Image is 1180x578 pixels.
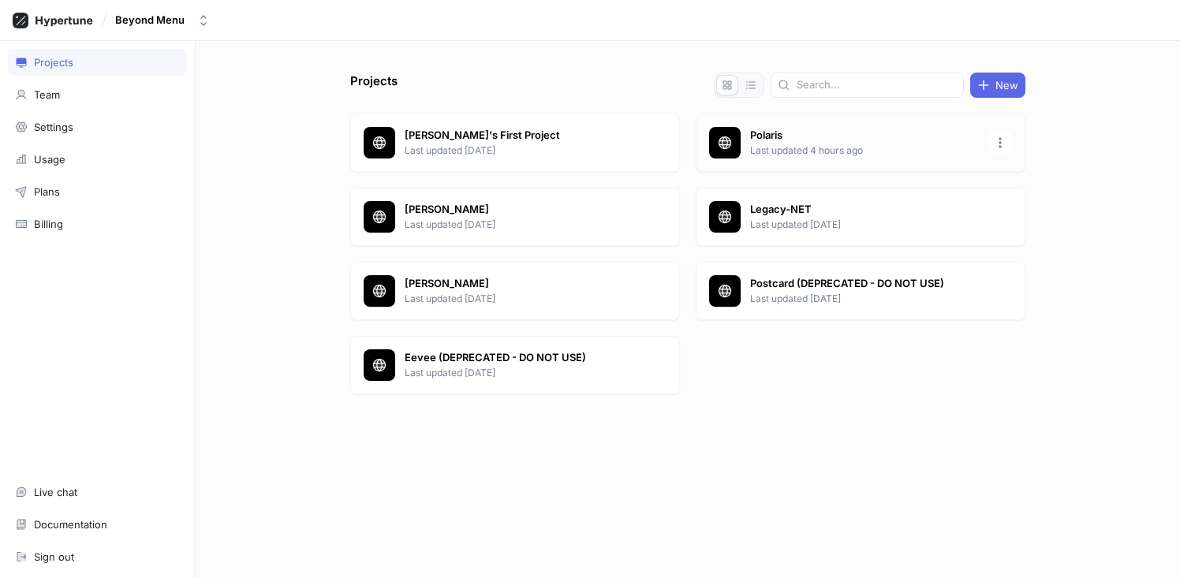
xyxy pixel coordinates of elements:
[34,153,65,166] div: Usage
[797,77,957,93] input: Search...
[750,128,979,144] p: Polaris
[970,73,1025,98] button: New
[34,56,73,69] div: Projects
[405,144,633,158] p: Last updated [DATE]
[34,550,74,563] div: Sign out
[8,511,187,538] a: Documentation
[750,218,979,232] p: Last updated [DATE]
[8,146,187,173] a: Usage
[8,49,187,76] a: Projects
[405,128,633,144] p: [PERSON_NAME]'s First Project
[405,366,633,380] p: Last updated [DATE]
[8,114,187,140] a: Settings
[750,144,979,158] p: Last updated 4 hours ago
[34,518,107,531] div: Documentation
[750,292,979,306] p: Last updated [DATE]
[405,218,633,232] p: Last updated [DATE]
[750,276,979,292] p: Postcard (DEPRECATED - DO NOT USE)
[115,13,185,27] div: Beyond Menu
[8,211,187,237] a: Billing
[34,486,77,498] div: Live chat
[350,73,398,98] p: Projects
[8,81,187,108] a: Team
[34,88,60,101] div: Team
[405,202,633,218] p: [PERSON_NAME]
[405,276,633,292] p: [PERSON_NAME]
[995,80,1018,90] span: New
[34,121,73,133] div: Settings
[405,292,633,306] p: Last updated [DATE]
[34,185,60,198] div: Plans
[405,350,633,366] p: Eevee (DEPRECATED - DO NOT USE)
[8,178,187,205] a: Plans
[34,218,63,230] div: Billing
[750,202,979,218] p: Legacy-NET
[109,7,216,33] button: Beyond Menu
